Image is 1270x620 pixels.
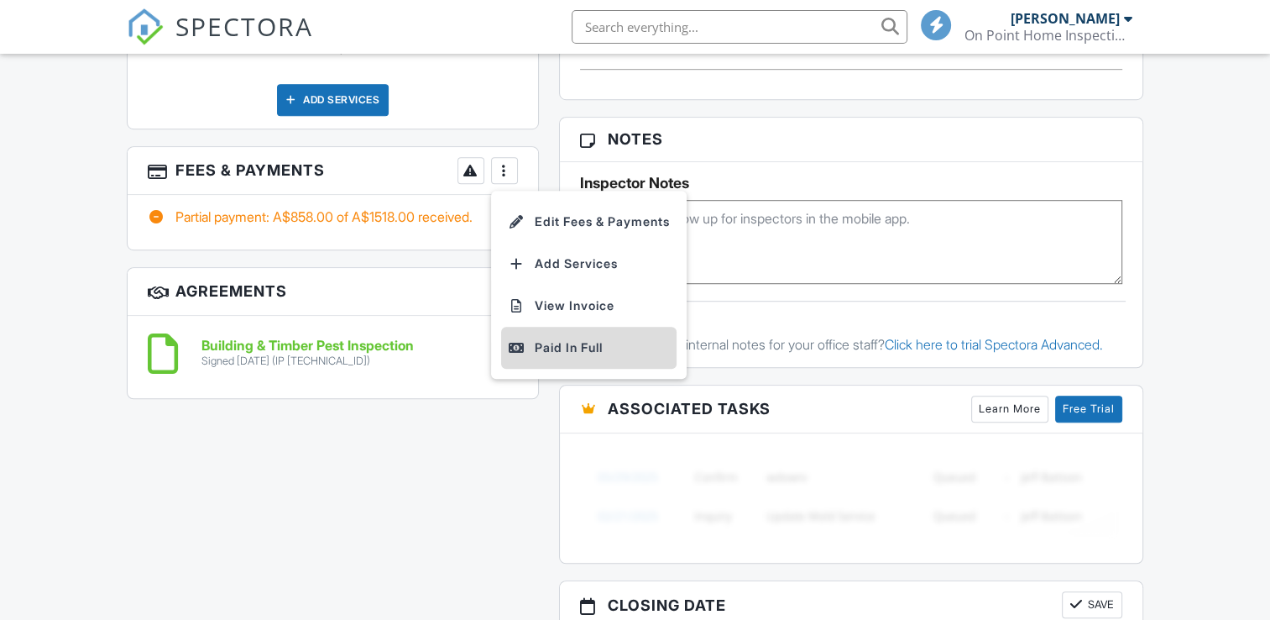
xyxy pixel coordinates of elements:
a: Building & Timber Pest Inspection Signed [DATE] (IP [TECHNICAL_ID]) [201,339,414,368]
button: Save [1062,591,1122,618]
div: On Point Home Inspections [964,27,1132,44]
img: blurred-tasks-251b60f19c3f713f9215ee2a18cbf2105fc2d72fcd585247cf5e9ec0c957c1dd.png [580,446,1122,546]
div: Office Notes [572,318,1130,335]
a: Learn More [971,396,1048,423]
img: The Best Home Inspection Software - Spectora [127,8,164,45]
div: [PERSON_NAME] [1011,10,1120,27]
div: Partial payment: A$858.00 of A$1518.00 received. [148,208,517,226]
p: Want timestamped internal notes for your office staff? [572,335,1130,354]
div: Signed [DATE] (IP [TECHNICAL_ID]) [201,355,414,368]
div: Add Services [277,84,389,116]
h3: Fees & Payments [128,147,537,195]
a: Click here to trial Spectora Advanced. [885,336,1103,353]
a: SPECTORA [127,23,313,58]
h3: Notes [560,118,1142,161]
span: Associated Tasks [608,397,771,420]
h6: Building & Timber Pest Inspection [201,339,414,354]
a: Free Trial [1055,396,1122,423]
h5: Inspector Notes [580,175,1122,192]
input: Search everything... [572,10,907,44]
span: SPECTORA [175,8,313,44]
h3: Agreements [128,268,537,316]
span: Closing date [608,594,726,617]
